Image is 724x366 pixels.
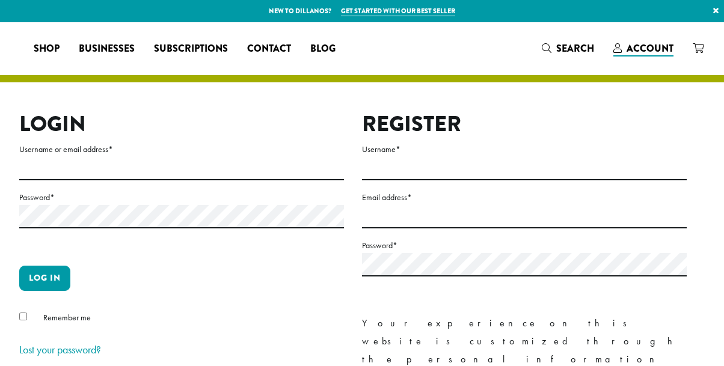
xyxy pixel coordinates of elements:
span: Blog [310,41,336,56]
span: Remember me [43,312,91,323]
h2: Register [362,111,687,137]
span: Subscriptions [154,41,228,56]
a: Get started with our best seller [341,6,455,16]
label: Password [362,238,687,253]
a: Search [532,38,604,58]
label: Email address [362,190,687,205]
label: Username or email address [19,142,344,157]
span: Shop [34,41,60,56]
a: Lost your password? [19,343,101,356]
h2: Login [19,111,344,137]
span: Businesses [79,41,135,56]
a: Shop [24,39,69,58]
span: Account [627,41,673,55]
span: Search [556,41,594,55]
label: Password [19,190,344,205]
span: Contact [247,41,291,56]
button: Log in [19,266,70,291]
label: Username [362,142,687,157]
